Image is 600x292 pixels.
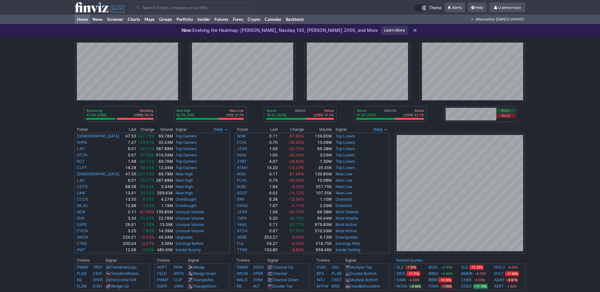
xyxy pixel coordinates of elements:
[93,284,102,289] a: ICSH
[193,284,217,289] a: TriangleDesc.
[77,153,87,157] a: ATCH
[266,108,334,118] div: SMA50
[155,228,173,234] td: 14.39M
[237,153,246,157] a: INHD
[237,165,248,170] a: ATMV
[93,265,103,270] a: TRSY
[237,197,244,202] a: BINI
[176,127,187,132] span: Signal
[122,139,137,146] td: 7.27
[288,178,304,183] span: -35.00%
[77,222,87,227] a: GXPE
[256,152,278,158] td: 1.60
[77,241,87,246] a: CTAS
[176,165,197,170] a: Top Gainers
[157,271,167,276] a: FSLD
[77,191,85,195] a: LINK
[284,15,306,24] a: Backtests
[272,277,299,282] a: Channel Down
[256,126,278,133] th: Last
[237,284,242,289] a: RB
[176,178,193,183] a: New High
[304,139,332,146] td: 10.08M
[288,172,304,176] span: -87.66%
[237,184,246,189] a: RUBI
[143,203,154,208] span: 3.54%
[176,191,193,195] a: New High
[468,3,486,13] a: Help
[176,159,197,164] a: Top Gainers
[176,108,195,113] p: New High
[77,178,85,183] a: LAC
[288,210,304,214] span: -32.72%
[336,153,355,157] a: Top Losers
[176,113,195,117] p: 62.3% (165)
[237,216,247,221] a: TNFA
[122,190,137,196] td: 13.91
[304,215,332,222] td: 60.44M
[176,241,203,246] a: Earnings Before
[176,235,193,240] a: Upgrades
[331,271,342,276] a: PLAB
[256,133,278,139] td: 0.11
[336,140,355,145] a: Top Losers
[140,178,154,183] span: 95.77%
[77,159,85,164] a: RCT
[304,146,332,152] td: 66.38M
[143,197,154,202] span: 6.55%
[176,197,196,202] a: Overbought
[429,271,438,277] a: BREA
[263,15,284,24] a: Calendar
[253,277,263,282] a: ITRM
[336,134,355,138] a: Top Losers
[237,222,247,227] a: YAAS
[133,113,153,117] p: (2999) 54.1%
[336,216,358,221] a: Most Volatile
[235,126,256,133] th: Ticker
[176,216,204,221] a: Unusual Volume
[336,197,351,202] a: Oversold
[140,191,154,195] span: 23.32%
[122,165,137,171] td: 19.28
[490,3,525,13] a: Lraemorrison
[317,284,328,289] a: MYFW
[336,165,355,170] a: Top Losers
[288,146,304,151] span: -32.72%
[288,165,304,170] span: -23.23%
[288,191,304,195] span: -14.12%
[122,215,137,222] td: 3.34
[350,277,378,282] a: Multiple Bottom
[140,153,154,157] span: 67.50%
[122,158,137,165] td: 1.68
[288,159,304,164] span: -28.90%
[93,271,102,276] a: CSHI
[155,165,173,171] td: 12.34M
[336,178,352,183] a: New Low
[77,271,87,276] a: FLDB
[157,284,167,289] a: SOFR
[86,108,107,113] p: Advancing
[122,203,137,209] td: 12.88
[143,222,154,227] span: 1.19%
[182,27,192,33] span: New:
[231,15,245,24] a: Forex
[245,15,263,24] a: Crypto
[381,26,408,35] a: Learn More
[317,271,324,276] a: BFS
[498,5,521,10] span: Lraemorrison
[77,216,84,221] a: IDAI
[133,2,253,12] input: Search
[290,184,304,189] span: -9.35%
[77,146,85,151] a: LAC
[304,228,332,234] td: 510.59M
[429,4,442,11] span: Theme
[133,108,153,113] p: Declining
[111,277,136,282] a: Horizontal S/R
[122,228,137,234] td: 3.25
[336,172,352,176] a: New Low
[372,126,389,133] button: Signals interval
[288,153,304,157] span: -29.20%
[237,228,247,233] a: ATCH
[157,265,167,270] a: HOFT
[138,134,154,138] span: 247.73%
